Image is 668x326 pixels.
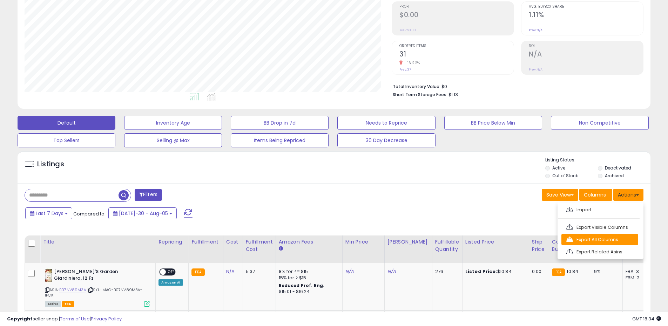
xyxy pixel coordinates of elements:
span: All listings currently available for purchase on Amazon [45,301,61,307]
span: FBA [62,301,74,307]
div: $10.84 [465,268,524,275]
a: Export All Columns [561,234,638,245]
p: Listing States: [545,157,650,164]
small: Amazon Fees. [279,246,283,252]
button: Non Competitive [551,116,649,130]
div: 15% for > $15 [279,275,337,281]
button: BB Price Below Min [444,116,542,130]
a: N/A [226,268,235,275]
small: Prev: 37 [399,67,411,72]
small: Prev: $0.00 [399,28,416,32]
span: Compared to: [73,211,106,217]
b: Total Inventory Value: [393,84,440,89]
div: $15.01 - $16.24 [279,289,337,295]
div: Amazon AI [158,279,183,286]
span: OFF [166,269,177,275]
h2: 31 [399,50,514,60]
div: 0.00 [532,268,544,275]
label: Active [552,165,565,171]
div: 5.37 [246,268,270,275]
li: $0 [393,82,638,90]
div: Title [43,238,153,246]
small: Prev: N/A [529,67,542,72]
div: Ship Price [532,238,546,253]
a: N/A [345,268,354,275]
a: N/A [387,268,396,275]
span: Last 7 Days [36,210,63,217]
b: Reduced Prof. Rng. [279,282,325,288]
div: seller snap | | [7,316,122,322]
a: Export Related Asins [561,246,638,257]
strong: Copyright [7,315,33,322]
label: Deactivated [605,165,631,171]
span: Columns [584,191,606,198]
small: Prev: N/A [529,28,542,32]
div: FBM: 3 [626,275,649,281]
div: FBA: 3 [626,268,649,275]
span: 2025-08-13 18:34 GMT [632,315,661,322]
a: Export Visible Columns [561,222,638,233]
span: [DATE]-30 - Aug-05 [119,210,168,217]
button: Default [18,116,115,130]
a: Privacy Policy [91,315,122,322]
span: Profit [399,5,514,9]
div: 9% [594,268,617,275]
button: Filters [135,189,162,201]
button: BB Drop in 7d [231,116,329,130]
button: Columns [579,189,612,201]
button: Top Sellers [18,133,115,147]
button: [DATE]-30 - Aug-05 [108,207,177,219]
div: [PERSON_NAME] [387,238,429,246]
button: Needs to Reprice [337,116,435,130]
b: Short Term Storage Fees: [393,92,447,98]
span: Avg. Buybox Share [529,5,643,9]
h2: 1.11% [529,11,643,20]
div: ASIN: [45,268,150,306]
small: FBA [191,268,204,276]
a: Terms of Use [60,315,90,322]
div: Min Price [345,238,382,246]
button: Items Being Repriced [231,133,329,147]
button: Actions [613,189,643,201]
div: Fulfillment Cost [246,238,273,253]
h2: $0.00 [399,11,514,20]
label: Out of Stock [552,173,578,179]
button: Save View [542,189,578,201]
button: Last 7 Days [25,207,72,219]
a: Import [561,204,638,215]
button: Inventory Age [124,116,222,130]
div: Listed Price [465,238,526,246]
div: Repricing [158,238,185,246]
div: Fulfillable Quantity [435,238,459,253]
div: Fulfillment [191,238,220,246]
div: Current Buybox Price [552,238,588,253]
label: Archived [605,173,624,179]
div: Amazon Fees [279,238,339,246]
h5: Listings [37,159,64,169]
small: -16.22% [403,60,420,66]
span: $1.13 [448,91,458,98]
img: 41dyyjvY-dL._SL40_.jpg [45,268,52,282]
span: | SKU: MAC-B07NV89M3V-1PCK [45,287,143,298]
div: Cost [226,238,240,246]
b: Listed Price: [465,268,497,275]
span: Ordered Items [399,44,514,48]
b: [PERSON_NAME]'S Garden Giardiniera, 12 Fz [54,268,139,283]
small: FBA [552,268,565,276]
div: 8% for <= $15 [279,268,337,275]
button: 30 Day Decrease [337,133,435,147]
span: ROI [529,44,643,48]
div: 276 [435,268,457,275]
span: 10.84 [567,268,578,275]
h2: N/A [529,50,643,60]
a: B07NV89M3V [59,287,86,293]
button: Selling @ Max [124,133,222,147]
